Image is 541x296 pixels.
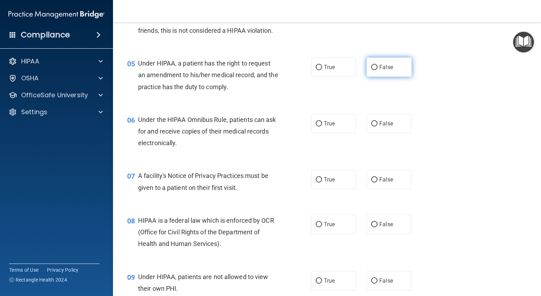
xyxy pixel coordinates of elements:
[324,120,335,127] span: True
[127,273,135,282] span: 09
[21,91,88,99] p: OfficeSafe University
[8,57,103,66] a: HIPAA
[371,177,377,183] input: False
[316,278,322,284] input: True
[8,108,103,116] a: Settings
[9,276,67,283] span: Ⓒ Rectangle Health 2024
[47,266,79,273] a: Privacy Policy
[371,278,377,284] input: False
[324,176,335,183] span: True
[138,60,278,90] span: Under HIPAA, a patient has the right to request an amendment to his/her medical record, and the p...
[379,277,393,284] span: False
[21,108,47,116] p: Settings
[379,120,393,127] span: False
[127,217,135,225] span: 08
[371,65,377,70] input: False
[513,32,534,53] button: Open Resource Center
[138,273,268,292] span: Under HIPAA, patients are not allowed to view their own PHI.
[371,121,377,127] input: False
[379,221,393,228] span: False
[324,64,335,70] span: True
[324,221,335,228] span: True
[9,266,38,273] a: Terms of Use
[8,7,105,21] img: PMB logo
[21,30,70,40] h4: Compliance
[21,57,39,66] p: HIPAA
[8,74,103,82] a: OSHA
[138,116,276,147] span: Under the HIPAA Omnibus Rule, patients can ask for and receive copies of their medical records el...
[419,246,533,274] iframe: Drift Widget Chat Controller
[138,217,274,247] span: HIPAA is a federal law which is enforced by OCR (Office for Civil Rights of the Department of Hea...
[316,121,322,127] input: True
[324,277,335,284] span: True
[316,222,322,227] input: True
[127,172,135,180] span: 07
[8,91,103,99] a: OfficeSafe University
[138,172,268,191] span: A facility's Notice of Privacy Practices must be given to a patient on their first visit.
[379,64,393,70] span: False
[127,116,135,124] span: 06
[127,60,135,68] span: 05
[316,65,322,70] input: True
[371,222,377,227] input: False
[21,74,39,82] p: OSHA
[316,177,322,183] input: True
[379,176,393,183] span: False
